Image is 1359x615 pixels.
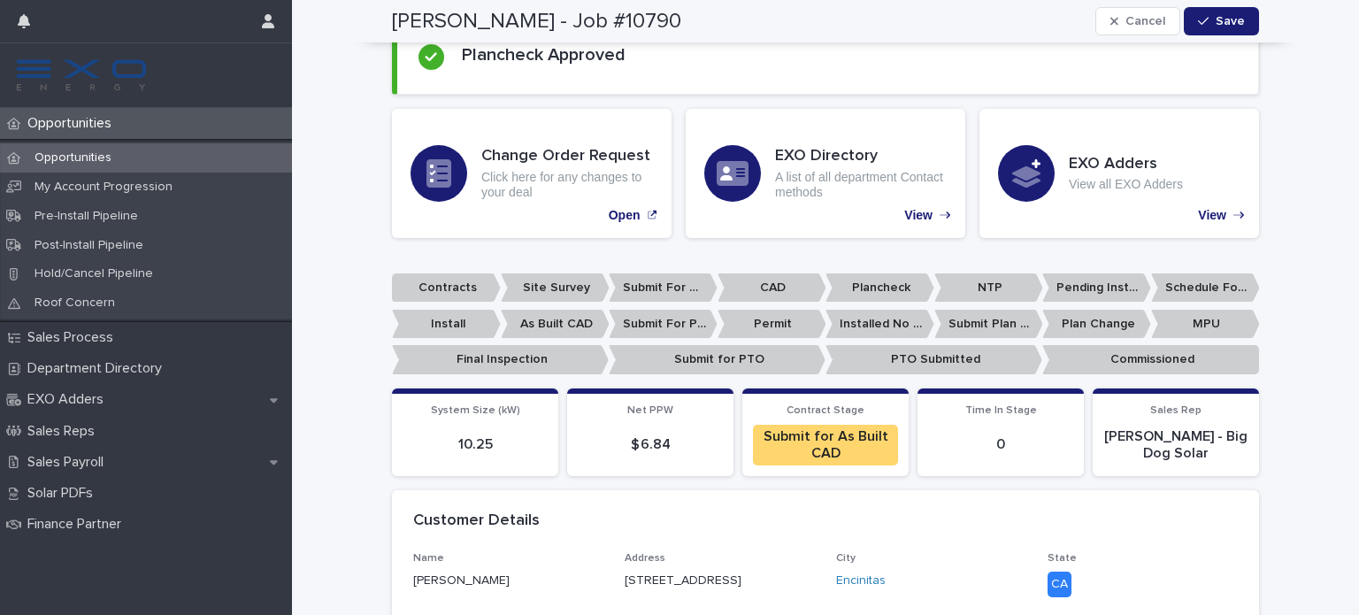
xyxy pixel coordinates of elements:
h3: EXO Adders [1069,155,1183,174]
button: Cancel [1095,7,1180,35]
p: Open [609,208,641,223]
span: Sales Rep [1150,405,1202,416]
h2: Plancheck Approved [462,44,626,65]
button: Save [1184,7,1259,35]
p: Opportunities [20,150,126,165]
h3: EXO Directory [775,147,947,166]
p: Schedule For Install [1151,273,1260,303]
p: MPU [1151,310,1260,339]
p: My Account Progression [20,180,187,195]
p: Submit for PTO [609,345,825,374]
p: Sales Reps [20,423,109,440]
p: Department Directory [20,360,176,377]
p: [PERSON_NAME] [413,572,603,590]
p: View [1198,208,1226,223]
span: State [1048,553,1077,564]
span: Contract Stage [787,405,864,416]
span: City [836,553,856,564]
span: Cancel [1125,15,1165,27]
p: 10.25 [403,436,548,453]
a: View [979,109,1259,238]
span: Net PPW [627,405,673,416]
p: Hold/Cancel Pipeline [20,266,167,281]
p: PTO Submitted [825,345,1042,374]
p: Post-Install Pipeline [20,238,157,253]
span: Save [1216,15,1245,27]
img: FKS5r6ZBThi8E5hshIGi [14,58,149,93]
span: Address [625,553,665,564]
p: $ 6.84 [578,436,723,453]
span: System Size (kW) [431,405,520,416]
p: As Built CAD [501,310,610,339]
p: Plancheck [825,273,934,303]
p: NTP [934,273,1043,303]
p: Click here for any changes to your deal [481,170,653,200]
p: Submit For CAD [609,273,718,303]
p: Commissioned [1042,345,1259,374]
p: Pre-Install Pipeline [20,209,152,224]
p: CAD [718,273,826,303]
p: Contracts [392,273,501,303]
p: A list of all department Contact methods [775,170,947,200]
div: Submit for As Built CAD [753,425,898,465]
p: Permit [718,310,826,339]
p: Site Survey [501,273,610,303]
p: Plan Change [1042,310,1151,339]
p: View [904,208,933,223]
h3: Change Order Request [481,147,653,166]
p: Opportunities [20,115,126,132]
p: Installed No Permit [825,310,934,339]
p: EXO Adders [20,391,118,408]
p: [PERSON_NAME] - Big Dog Solar [1103,428,1248,462]
p: [STREET_ADDRESS] [625,572,741,590]
p: Pending Install Task [1042,273,1151,303]
p: Submit For Permit [609,310,718,339]
p: Roof Concern [20,296,129,311]
span: Name [413,553,444,564]
h2: [PERSON_NAME] - Job #10790 [392,9,681,35]
a: View [686,109,965,238]
p: Sales Payroll [20,454,118,471]
a: Encinitas [836,572,886,590]
p: Finance Partner [20,516,135,533]
p: 0 [928,436,1073,453]
h2: Customer Details [413,511,540,531]
div: CA [1048,572,1071,597]
a: Open [392,109,672,238]
p: View all EXO Adders [1069,177,1183,192]
p: Sales Process [20,329,127,346]
p: Solar PDFs [20,485,107,502]
p: Final Inspection [392,345,609,374]
p: Submit Plan Change [934,310,1043,339]
p: Install [392,310,501,339]
span: Time In Stage [965,405,1037,416]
